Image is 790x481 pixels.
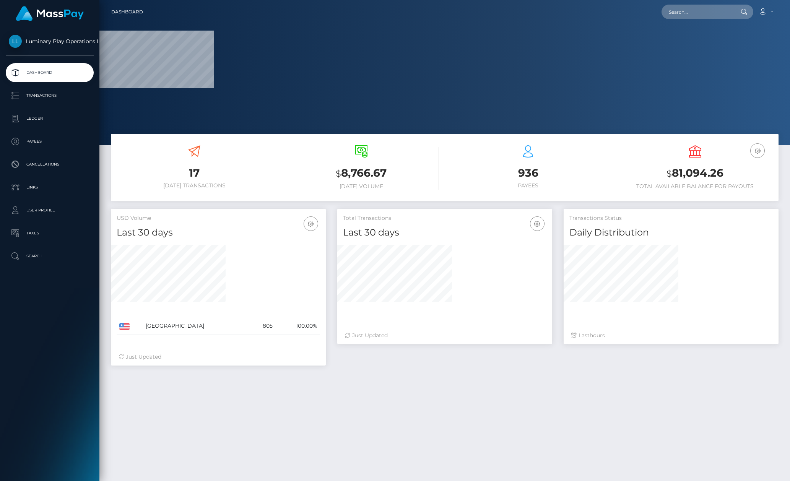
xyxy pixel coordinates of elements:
[284,166,439,181] h3: 8,766.67
[117,214,320,222] h5: USD Volume
[618,166,773,181] h3: 81,094.26
[117,182,272,189] h6: [DATE] Transactions
[9,35,22,48] img: Luminary Play Operations Limited
[345,331,545,340] div: Just Updated
[9,67,91,78] p: Dashboard
[117,166,272,180] h3: 17
[9,90,91,101] p: Transactions
[284,183,439,190] h6: [DATE] Volume
[569,214,773,222] h5: Transactions Status
[6,247,94,266] a: Search
[6,38,94,45] span: Luminary Play Operations Limited
[571,331,771,340] div: Last hours
[569,226,773,239] h4: Daily Distribution
[450,182,606,189] h6: Payees
[9,227,91,239] p: Taxes
[6,63,94,82] a: Dashboard
[618,183,773,190] h6: Total Available Balance for Payouts
[16,6,84,21] img: MassPay Logo
[117,226,320,239] h4: Last 30 days
[666,168,672,179] small: $
[275,317,320,335] td: 100.00%
[9,250,91,262] p: Search
[6,132,94,151] a: Payees
[9,205,91,216] p: User Profile
[343,214,546,222] h5: Total Transactions
[119,353,318,361] div: Just Updated
[6,201,94,220] a: User Profile
[6,155,94,174] a: Cancellations
[343,226,546,239] h4: Last 30 days
[336,168,341,179] small: $
[9,136,91,147] p: Payees
[662,5,733,19] input: Search...
[143,317,250,335] td: [GEOGRAPHIC_DATA]
[6,224,94,243] a: Taxes
[9,159,91,170] p: Cancellations
[111,4,143,20] a: Dashboard
[6,109,94,128] a: Ledger
[9,182,91,193] p: Links
[119,323,130,330] img: US.png
[6,178,94,197] a: Links
[250,317,275,335] td: 805
[9,113,91,124] p: Ledger
[6,86,94,105] a: Transactions
[450,166,606,180] h3: 936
